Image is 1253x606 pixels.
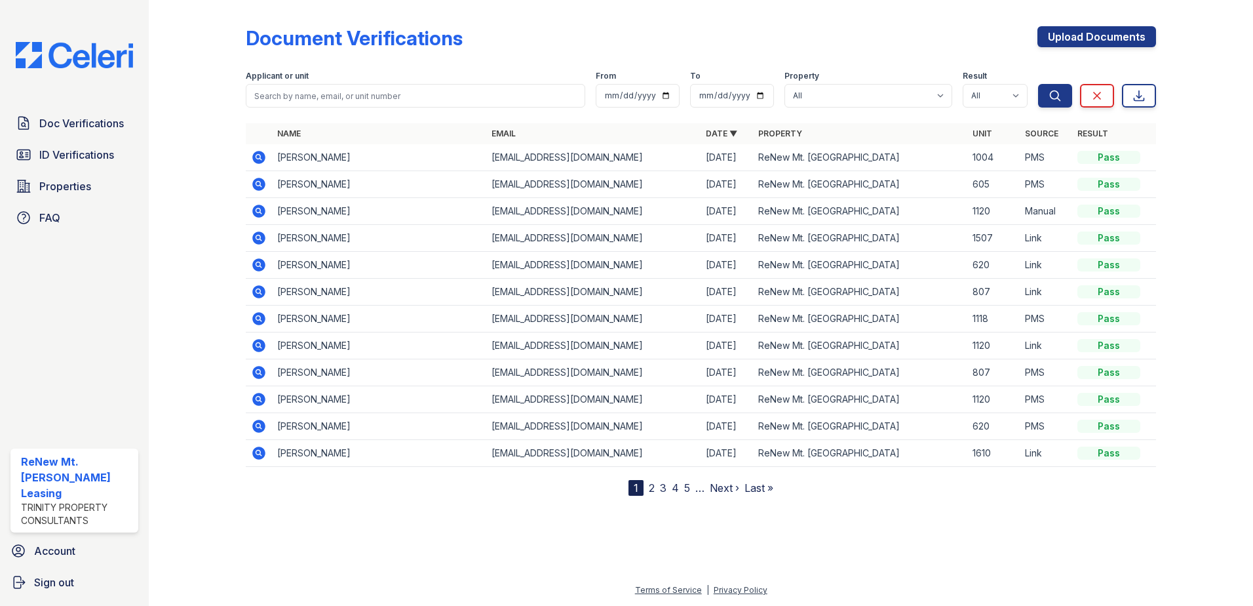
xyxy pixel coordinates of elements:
[753,225,967,252] td: ReNew Mt. [GEOGRAPHIC_DATA]
[753,413,967,440] td: ReNew Mt. [GEOGRAPHIC_DATA]
[34,543,75,559] span: Account
[272,440,486,467] td: [PERSON_NAME]
[1020,144,1072,171] td: PMS
[246,84,585,108] input: Search by name, email, or unit number
[1037,26,1156,47] a: Upload Documents
[753,198,967,225] td: ReNew Mt. [GEOGRAPHIC_DATA]
[967,144,1020,171] td: 1004
[246,71,309,81] label: Applicant or unit
[753,386,967,413] td: ReNew Mt. [GEOGRAPHIC_DATA]
[486,413,701,440] td: [EMAIL_ADDRESS][DOMAIN_NAME]
[635,585,702,595] a: Terms of Service
[701,359,753,386] td: [DATE]
[272,279,486,306] td: [PERSON_NAME]
[5,42,144,68] img: CE_Logo_Blue-a8612792a0a2168367f1c8372b55b34899dd931a85d93a1a3d3e32e68fde9ad4.png
[1077,420,1140,433] div: Pass
[649,481,655,495] a: 2
[39,210,60,226] span: FAQ
[1077,339,1140,352] div: Pass
[967,198,1020,225] td: 1120
[486,198,701,225] td: [EMAIL_ADDRESS][DOMAIN_NAME]
[701,279,753,306] td: [DATE]
[39,178,91,194] span: Properties
[596,71,616,81] label: From
[272,252,486,279] td: [PERSON_NAME]
[272,144,486,171] td: [PERSON_NAME]
[21,454,133,501] div: ReNew Mt. [PERSON_NAME] Leasing
[1020,413,1072,440] td: PMS
[672,481,679,495] a: 4
[967,413,1020,440] td: 620
[1077,205,1140,218] div: Pass
[272,333,486,359] td: [PERSON_NAME]
[701,144,753,171] td: [DATE]
[5,569,144,596] a: Sign out
[701,252,753,279] td: [DATE]
[1020,171,1072,198] td: PMS
[1020,440,1072,467] td: Link
[21,501,133,527] div: Trinity Property Consultants
[1020,386,1072,413] td: PMS
[1020,359,1072,386] td: PMS
[272,306,486,333] td: [PERSON_NAME]
[486,252,701,279] td: [EMAIL_ADDRESS][DOMAIN_NAME]
[1020,279,1072,306] td: Link
[486,386,701,413] td: [EMAIL_ADDRESS][DOMAIN_NAME]
[706,129,737,138] a: Date ▼
[967,359,1020,386] td: 807
[753,252,967,279] td: ReNew Mt. [GEOGRAPHIC_DATA]
[710,481,739,495] a: Next ›
[1020,198,1072,225] td: Manual
[1077,447,1140,460] div: Pass
[967,440,1020,467] td: 1610
[272,198,486,225] td: [PERSON_NAME]
[967,333,1020,359] td: 1120
[246,26,463,50] div: Document Verifications
[758,129,802,138] a: Property
[967,225,1020,252] td: 1507
[486,306,701,333] td: [EMAIL_ADDRESS][DOMAIN_NAME]
[5,538,144,564] a: Account
[784,71,819,81] label: Property
[39,115,124,131] span: Doc Verifications
[277,129,301,138] a: Name
[1077,232,1140,245] div: Pass
[963,71,987,81] label: Result
[1020,306,1072,333] td: PMS
[272,386,486,413] td: [PERSON_NAME]
[753,171,967,198] td: ReNew Mt. [GEOGRAPHIC_DATA]
[486,440,701,467] td: [EMAIL_ADDRESS][DOMAIN_NAME]
[714,585,767,595] a: Privacy Policy
[967,171,1020,198] td: 605
[492,129,516,138] a: Email
[744,481,773,495] a: Last »
[486,279,701,306] td: [EMAIL_ADDRESS][DOMAIN_NAME]
[1020,252,1072,279] td: Link
[34,575,74,590] span: Sign out
[701,333,753,359] td: [DATE]
[967,252,1020,279] td: 620
[701,198,753,225] td: [DATE]
[690,71,701,81] label: To
[39,147,114,163] span: ID Verifications
[10,110,138,136] a: Doc Verifications
[486,333,701,359] td: [EMAIL_ADDRESS][DOMAIN_NAME]
[1077,151,1140,164] div: Pass
[272,225,486,252] td: [PERSON_NAME]
[486,171,701,198] td: [EMAIL_ADDRESS][DOMAIN_NAME]
[701,386,753,413] td: [DATE]
[753,359,967,386] td: ReNew Mt. [GEOGRAPHIC_DATA]
[684,481,690,495] a: 5
[1020,333,1072,359] td: Link
[695,480,704,496] span: …
[1077,393,1140,406] div: Pass
[967,306,1020,333] td: 1118
[753,333,967,359] td: ReNew Mt. [GEOGRAPHIC_DATA]
[1025,129,1058,138] a: Source
[272,171,486,198] td: [PERSON_NAME]
[10,173,138,199] a: Properties
[486,144,701,171] td: [EMAIL_ADDRESS][DOMAIN_NAME]
[701,440,753,467] td: [DATE]
[10,205,138,231] a: FAQ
